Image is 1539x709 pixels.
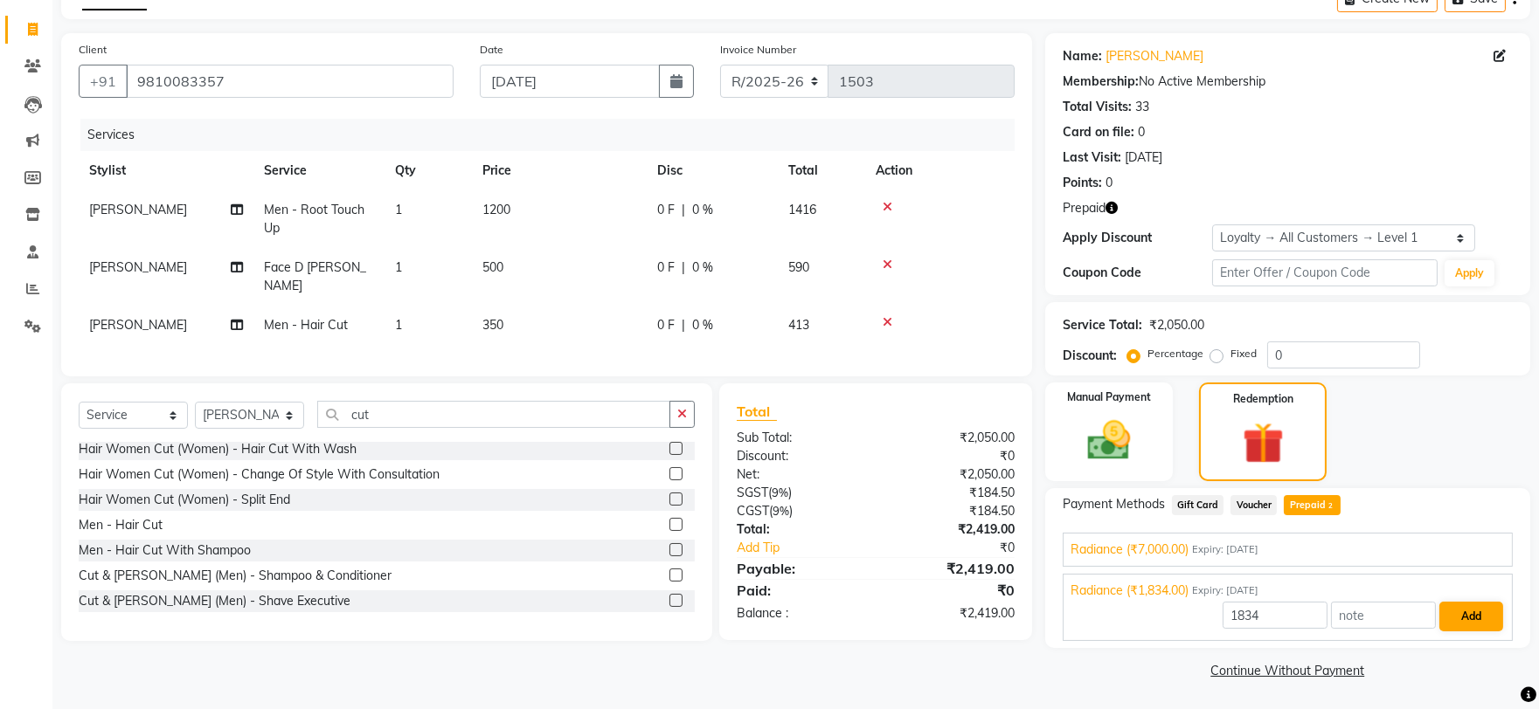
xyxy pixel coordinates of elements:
[1063,98,1132,116] div: Total Visits:
[724,580,876,601] div: Paid:
[788,259,809,275] span: 590
[737,503,769,519] span: CGST
[692,201,713,219] span: 0 %
[482,259,503,275] span: 500
[724,558,876,579] div: Payable:
[264,317,348,333] span: Men - Hair Cut
[89,202,187,217] span: [PERSON_NAME]
[1067,389,1151,405] label: Manual Payment
[1192,542,1258,557] span: Expiry: [DATE]
[1063,72,1513,91] div: No Active Membership
[1212,259,1438,286] input: Enter Offer / Coupon Code
[253,151,385,190] th: Service
[657,316,675,334] span: 0 F
[264,202,364,236] span: Men - Root Touch Up
[1074,416,1144,465] img: _cash.svg
[79,42,107,58] label: Client
[1063,174,1102,192] div: Points:
[1063,347,1117,365] div: Discount:
[472,151,647,190] th: Price
[876,429,1028,447] div: ₹2,050.00
[772,485,788,499] span: 9%
[79,592,350,610] div: Cut & [PERSON_NAME] (Men) - Shave Executive
[1284,495,1341,515] span: Prepaid
[1125,148,1162,167] div: [DATE]
[682,201,685,219] span: |
[876,580,1028,601] div: ₹0
[1147,346,1203,361] label: Percentage
[1223,602,1328,629] input: Amount
[1135,98,1149,116] div: 33
[264,259,366,293] span: Face D [PERSON_NAME]
[1106,47,1203,65] a: [PERSON_NAME]
[395,317,402,333] span: 1
[79,541,251,560] div: Men - Hair Cut With Shampoo
[1063,72,1139,91] div: Membership:
[773,504,789,518] span: 9%
[1138,123,1145,141] div: 0
[876,604,1028,623] div: ₹2,419.00
[1445,260,1494,286] button: Apply
[682,258,685,277] span: |
[876,520,1028,539] div: ₹2,419.00
[901,539,1028,557] div: ₹0
[1192,583,1258,598] span: Expiry: [DATE]
[1049,662,1527,680] a: Continue Without Payment
[647,151,778,190] th: Disc
[724,429,876,447] div: Sub Total:
[737,403,777,421] span: Total
[1231,495,1277,515] span: Voucher
[1063,199,1106,217] span: Prepaid
[1233,391,1293,407] label: Redemption
[724,604,876,623] div: Balance :
[692,316,713,334] span: 0 %
[395,202,402,217] span: 1
[876,465,1028,484] div: ₹2,050.00
[1071,582,1189,600] span: Radiance (₹1,834.00)
[1106,174,1113,192] div: 0
[724,484,876,502] div: ( )
[724,465,876,484] div: Net:
[79,465,440,484] div: Hair Women Cut (Women) - Change Of Style With Consultation
[724,447,876,465] div: Discount:
[482,202,510,217] span: 1200
[876,558,1028,579] div: ₹2,419.00
[1063,123,1134,141] div: Card on file:
[778,151,865,190] th: Total
[1230,417,1297,469] img: _gift.svg
[79,516,163,534] div: Men - Hair Cut
[1063,148,1121,167] div: Last Visit:
[1331,602,1436,629] input: note
[724,520,876,539] div: Total:
[682,316,685,334] span: |
[395,259,402,275] span: 1
[720,42,796,58] label: Invoice Number
[724,502,876,520] div: ( )
[79,491,290,509] div: Hair Women Cut (Women) - Split End
[876,502,1028,520] div: ₹184.50
[80,119,1028,151] div: Services
[1063,495,1165,513] span: Payment Methods
[482,317,503,333] span: 350
[79,567,392,585] div: Cut & [PERSON_NAME] (Men) - Shampoo & Conditioner
[657,258,675,277] span: 0 F
[1149,316,1204,334] div: ₹2,050.00
[1326,501,1335,512] span: 2
[1063,264,1213,282] div: Coupon Code
[1172,495,1224,515] span: Gift Card
[1063,316,1142,334] div: Service Total:
[1063,229,1213,247] div: Apply Discount
[89,259,187,275] span: [PERSON_NAME]
[79,151,253,190] th: Stylist
[692,258,713,277] span: 0 %
[1231,346,1257,361] label: Fixed
[79,440,357,458] div: Hair Women Cut (Women) - Hair Cut With Wash
[737,485,768,500] span: SGST
[657,201,675,219] span: 0 F
[788,202,816,217] span: 1416
[126,65,454,98] input: Search by Name/Mobile/Email/Code
[876,447,1028,465] div: ₹0
[385,151,472,190] th: Qty
[1439,602,1503,631] button: Add
[865,151,1015,190] th: Action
